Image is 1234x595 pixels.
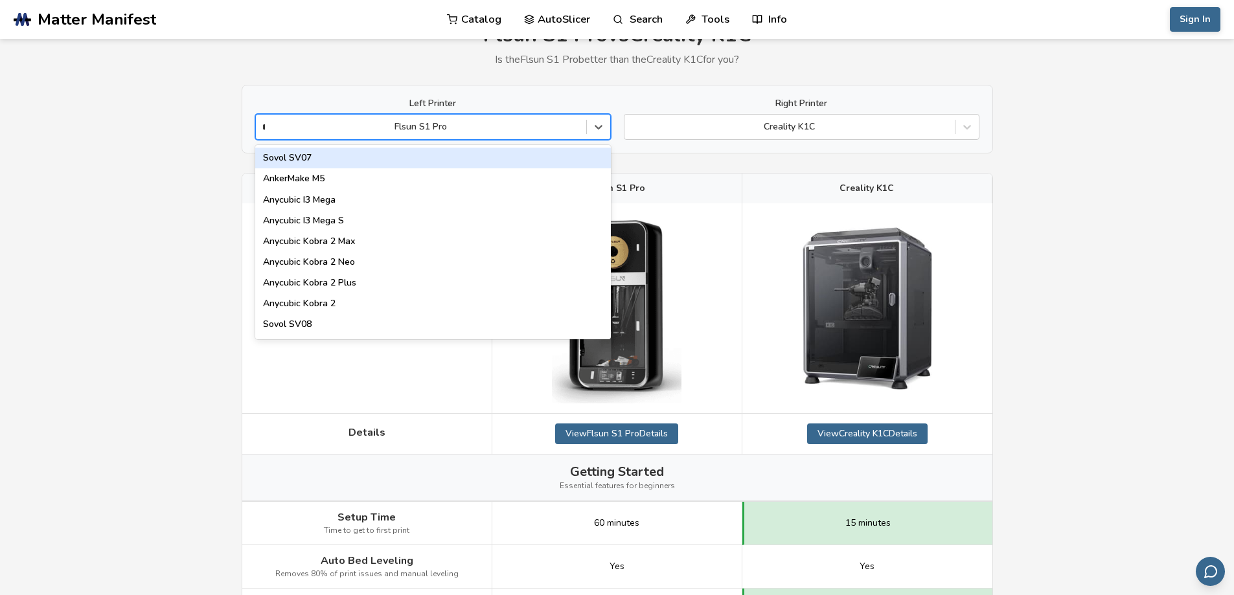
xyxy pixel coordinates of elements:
[255,231,611,252] div: Anycubic Kobra 2 Max
[555,423,678,444] a: ViewFlsun S1 ProDetails
[255,190,611,210] div: Anycubic I3 Mega
[610,561,624,572] span: Yes
[807,423,928,444] a: ViewCreality K1CDetails
[860,561,874,572] span: Yes
[348,427,385,438] span: Details
[570,464,664,479] span: Getting Started
[589,183,645,194] span: Flsun S1 Pro
[324,526,409,535] span: Time to get to first print
[275,570,459,579] span: Removes 80% of print issues and manual leveling
[262,122,265,132] input: Flsun S1 ProSovol SV07AnkerMake M5Anycubic I3 MegaAnycubic I3 Mega SAnycubic Kobra 2 MaxAnycubic ...
[845,518,891,528] span: 15 minutes
[242,23,993,47] h1: Flsun S1 Pro vs Creality K1C
[560,482,675,491] span: Essential features for beginners
[624,98,979,109] label: Right Printer
[1196,557,1225,586] button: Send feedback via email
[255,168,611,189] div: AnkerMake M5
[255,293,611,314] div: Anycubic Kobra 2
[321,555,413,567] span: Auto Bed Leveling
[803,227,932,390] img: Creality K1C
[38,10,156,28] span: Matter Manifest
[242,54,993,65] p: Is the Flsun S1 Pro better than the Creality K1C for you?
[255,252,611,273] div: Anycubic Kobra 2 Neo
[594,518,639,528] span: 60 minutes
[840,183,894,194] span: Creality K1C
[255,335,611,355] div: Creality Hi
[255,273,611,293] div: Anycubic Kobra 2 Plus
[255,148,611,168] div: Sovol SV07
[1170,7,1220,32] button: Sign In
[552,213,681,403] img: Flsun S1 Pro
[337,511,396,523] span: Setup Time
[631,122,634,132] input: Creality K1C
[255,98,611,109] label: Left Printer
[255,210,611,231] div: Anycubic I3 Mega S
[255,314,611,335] div: Sovol SV08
